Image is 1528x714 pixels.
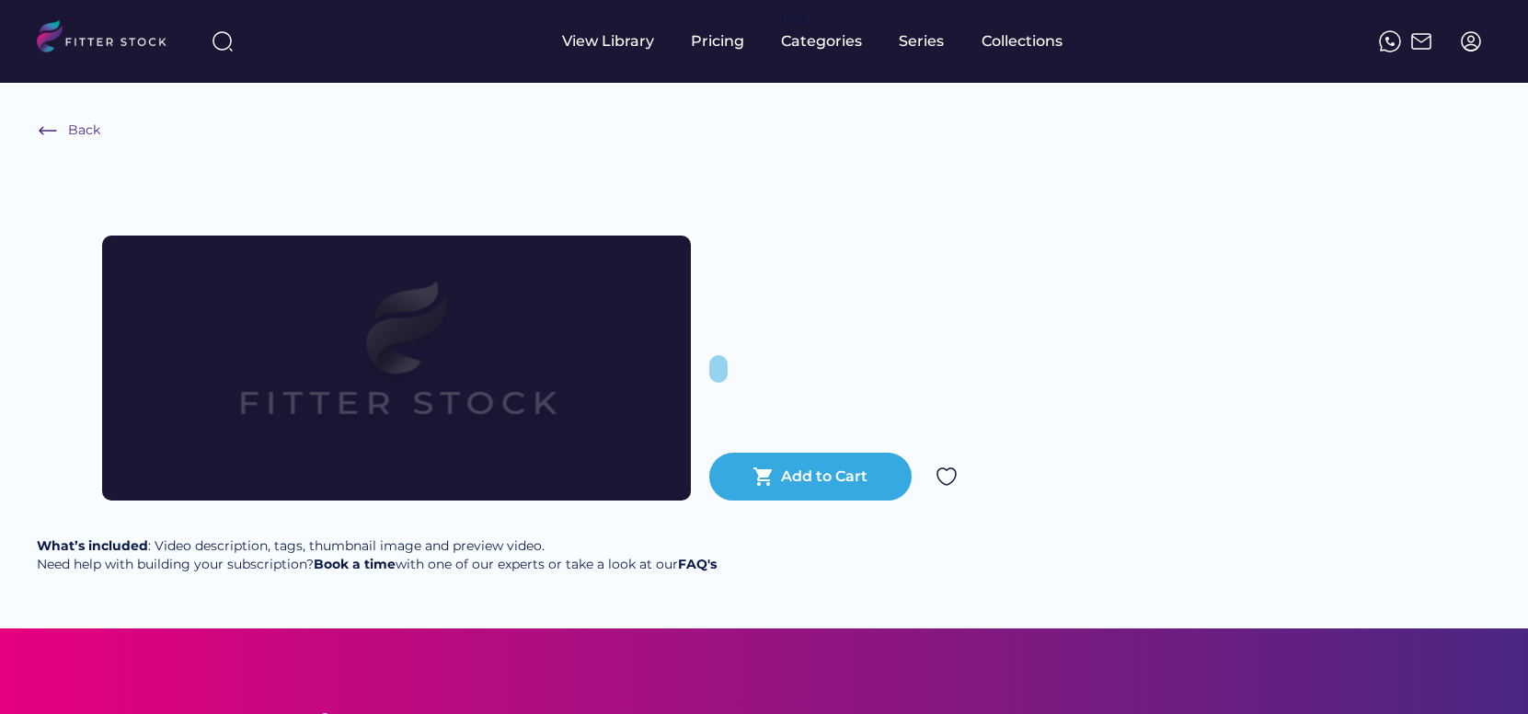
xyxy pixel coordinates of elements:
[314,556,396,572] a: Book a time
[37,537,717,573] div: : Video description, tags, thumbnail image and preview video. Need help with building your subscr...
[37,537,148,554] strong: What’s included
[37,120,59,142] img: Frame%20%286%29.svg
[781,466,867,487] div: Add to Cart
[678,556,717,572] a: FAQ's
[37,20,182,58] img: LOGO.svg
[982,31,1063,52] div: Collections
[1410,30,1432,52] img: Frame%2051.svg
[68,121,100,140] div: Back
[936,466,958,488] img: Group%201000002324.svg
[1460,30,1482,52] img: profile-circle.svg
[161,236,632,501] img: Frame%2079%20%281%29.svg
[781,9,805,28] div: fvck
[691,31,744,52] div: Pricing
[212,30,234,52] img: search-normal%203.svg
[562,31,654,52] div: View Library
[753,466,775,488] button: shopping_cart
[1379,30,1401,52] img: meteor-icons_whatsapp%20%281%29.svg
[899,31,945,52] div: Series
[781,31,862,52] div: Categories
